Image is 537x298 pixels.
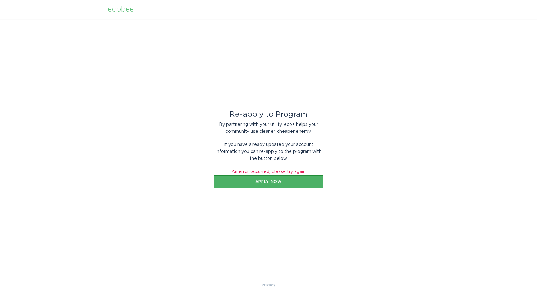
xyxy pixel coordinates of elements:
[262,282,275,289] a: Privacy Policy & Terms of Use
[214,121,323,135] div: By partnering with your utility, eco+ helps your community use cleaner, cheaper energy.
[214,168,323,175] div: An error occurred, please try again
[214,175,323,188] button: Apply now
[214,111,323,118] div: Re-apply to Program
[217,180,320,183] div: Apply now
[108,6,134,13] div: ecobee
[214,141,323,162] div: If you have already updated your account information you can re-apply to the program with the but...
